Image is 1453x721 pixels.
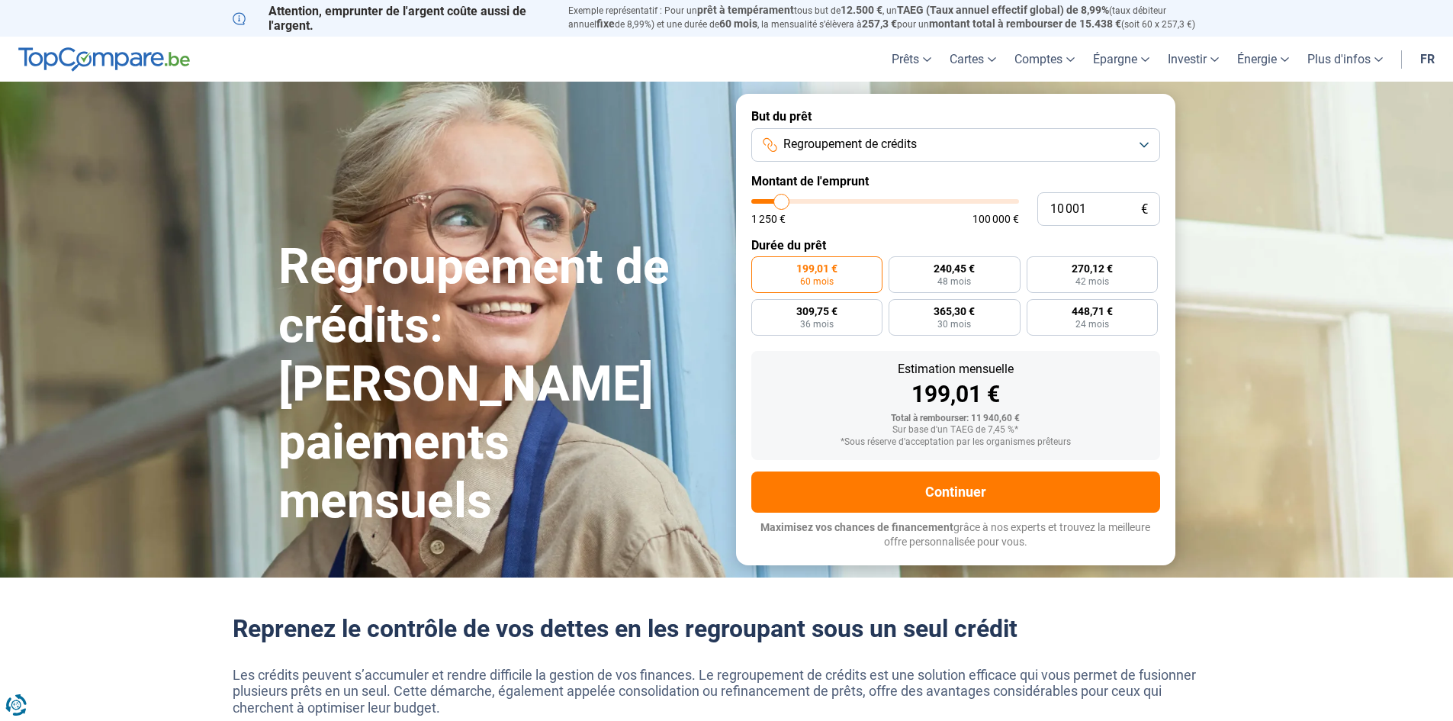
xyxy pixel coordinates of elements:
p: Attention, emprunter de l'argent coûte aussi de l'argent. [233,4,550,33]
p: Exemple représentatif : Pour un tous but de , un (taux débiteur annuel de 8,99%) et une durée de ... [568,4,1221,31]
div: 199,01 € [763,383,1148,406]
button: Regroupement de crédits [751,128,1160,162]
span: 36 mois [800,320,834,329]
div: Sur base d'un TAEG de 7,45 %* [763,425,1148,436]
h1: Regroupement de crédits: [PERSON_NAME] paiements mensuels [278,238,718,531]
span: prêt à tempérament [697,4,794,16]
span: fixe [596,18,615,30]
span: 30 mois [937,320,971,329]
span: € [1141,203,1148,216]
a: Investir [1159,37,1228,82]
a: Cartes [940,37,1005,82]
span: 60 mois [800,277,834,286]
a: Comptes [1005,37,1084,82]
a: Plus d'infos [1298,37,1392,82]
a: fr [1411,37,1444,82]
span: Regroupement de crédits [783,136,917,153]
div: *Sous réserve d'acceptation par les organismes prêteurs [763,437,1148,448]
h2: Reprenez le contrôle de vos dettes en les regroupant sous un seul crédit [233,614,1221,643]
span: 365,30 € [934,306,975,317]
span: 42 mois [1075,277,1109,286]
span: 60 mois [719,18,757,30]
span: 24 mois [1075,320,1109,329]
span: 240,45 € [934,263,975,274]
span: 1 250 € [751,214,786,224]
span: 100 000 € [972,214,1019,224]
div: Total à rembourser: 11 940,60 € [763,414,1148,424]
span: 199,01 € [796,263,837,274]
label: Durée du prêt [751,238,1160,253]
span: 270,12 € [1072,263,1113,274]
a: Prêts [882,37,940,82]
span: TAEG (Taux annuel effectif global) de 8,99% [897,4,1109,16]
label: Montant de l'emprunt [751,174,1160,188]
span: Maximisez vos chances de financement [760,521,953,533]
p: Les crédits peuvent s’accumuler et rendre difficile la gestion de vos finances. Le regroupement d... [233,667,1221,716]
a: Épargne [1084,37,1159,82]
button: Continuer [751,472,1160,513]
span: 448,71 € [1072,306,1113,317]
span: 309,75 € [796,306,837,317]
span: 48 mois [937,277,971,286]
span: montant total à rembourser de 15.438 € [929,18,1121,30]
a: Énergie [1228,37,1298,82]
img: TopCompare [18,47,190,72]
label: But du prêt [751,109,1160,124]
span: 12.500 € [841,4,882,16]
div: Estimation mensuelle [763,363,1148,375]
span: 257,3 € [862,18,897,30]
p: grâce à nos experts et trouvez la meilleure offre personnalisée pour vous. [751,520,1160,550]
